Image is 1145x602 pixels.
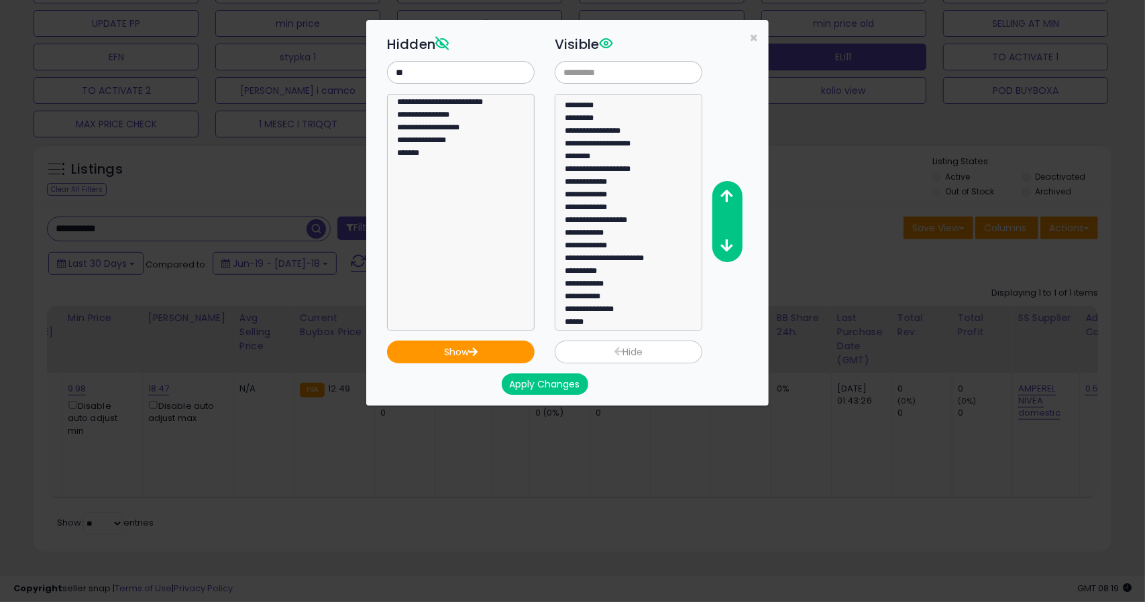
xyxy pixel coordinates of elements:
[502,373,588,395] button: Apply Changes
[749,28,758,48] span: ×
[387,34,535,54] h3: Hidden
[555,34,702,54] h3: Visible
[555,341,702,363] button: Hide
[387,341,535,363] button: Show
